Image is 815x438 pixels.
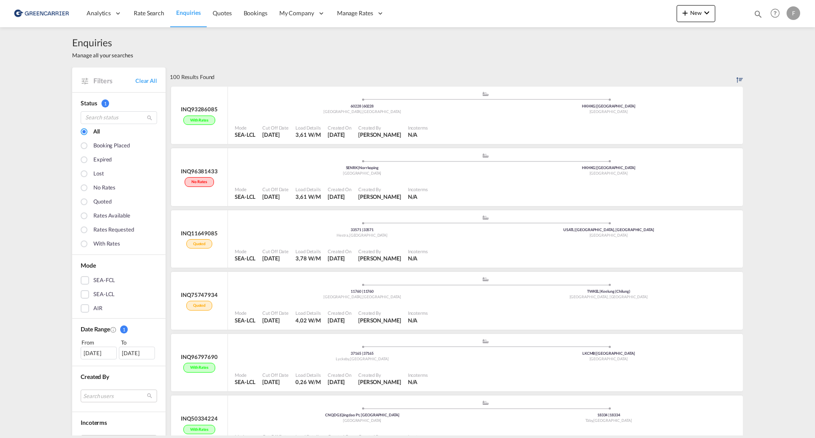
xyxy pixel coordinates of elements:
[170,334,743,396] div: INQ96797690With rates assets/icons/custom/ship-fill.svgassets/icons/custom/roll-o-plane.svgOrigin...
[235,378,256,386] div: SEA-LCL
[81,276,157,285] md-checkbox: SEA-FCL
[337,233,349,237] span: Hestra
[590,171,628,175] span: [GEOGRAPHIC_DATA]
[170,87,743,149] div: INQ93286085With rates assets/icons/custom/ship-fill.svgassets/icons/custom/roll-o-plane.svgOrigin...
[328,254,351,262] div: 22 Aug 2025
[408,131,418,138] div: N/A
[134,9,164,17] span: Rate Search
[351,104,363,108] span: 60228
[358,131,401,138] span: [PERSON_NAME]
[295,193,321,201] div: 3,61 W/M
[325,413,399,417] span: CNQDG Qingdao Pt, [GEOGRAPHIC_DATA]
[186,239,212,249] div: Quoted
[181,415,218,422] div: INQ50334224
[93,141,130,151] div: Booking placed
[593,418,632,423] span: [GEOGRAPHIC_DATA]
[328,255,345,262] span: [DATE]
[262,186,289,192] div: Cut Off Date
[235,186,256,192] div: Mode
[408,316,418,324] div: N/A
[93,240,120,249] div: With rates
[328,193,345,200] span: [DATE]
[262,378,289,386] div: 21 Aug 2025
[363,104,374,108] span: 60228
[87,9,111,17] span: Analytics
[363,109,401,114] span: [GEOGRAPHIC_DATA]
[349,356,350,361] span: ,
[343,418,381,423] span: [GEOGRAPHIC_DATA]
[295,372,321,378] div: Load Details
[183,363,215,373] div: With rates
[362,227,363,232] span: |
[262,379,279,385] span: [DATE]
[213,9,231,17] span: Quotes
[262,131,279,138] span: [DATE]
[183,116,215,125] div: With rates
[570,294,648,299] span: [GEOGRAPHIC_DATA], [GEOGRAPHIC_DATA]
[170,272,743,334] div: INQ75747934Quoted assets/icons/custom/ship-fill.svgassets/icons/custom/roll-o-plane.svgOrigin Swe...
[170,148,743,210] div: INQ96381433No rates assets/icons/custom/ship-fill.svgassets/icons/custom/roll-o-plane.svgOriginNo...
[599,289,601,294] span: |
[362,351,363,356] span: |
[72,36,133,49] span: Enquiries
[587,289,630,294] span: TWKEL Keelung (Chilung)
[680,9,712,16] span: New
[610,413,620,417] span: 18334
[93,226,134,235] div: Rates Requested
[328,316,351,324] div: 22 Aug 2025
[351,289,363,294] span: 11760
[358,193,401,201] div: Alf Wassberg
[362,294,363,299] span: ,
[295,310,321,316] div: Load Details
[595,351,596,356] span: |
[81,338,157,359] span: From To [DATE][DATE]
[702,8,712,18] md-icon: icon-chevron-down
[323,294,363,299] span: [GEOGRAPHIC_DATA]
[170,210,743,272] div: INQ11649085Quoted assets/icons/custom/ship-fill.svgassets/icons/custom/roll-o-plane.svgOrigin Swe...
[328,131,345,138] span: [DATE]
[81,325,110,333] span: Date Range
[262,316,289,324] div: 22 Aug 2025
[135,77,157,85] a: Clear All
[336,356,350,361] span: Lyckeby
[235,372,256,378] div: Mode
[146,115,153,121] md-icon: icon-magnify
[279,9,314,17] span: My Company
[408,186,428,192] div: Incoterms
[563,227,654,232] span: USATL [GEOGRAPHIC_DATA], [GEOGRAPHIC_DATA]
[351,227,363,232] span: 33571
[350,356,388,361] span: [GEOGRAPHIC_DATA]
[81,262,96,269] span: Mode
[120,325,128,333] span: 1
[481,277,491,281] md-icon: assets/icons/custom/ship-fill.svg
[408,124,428,131] div: Incoterms
[328,317,345,324] span: [DATE]
[93,276,115,285] div: SEA-FCL
[93,76,135,85] span: Filters
[362,289,363,294] span: |
[119,347,155,359] div: [DATE]
[408,193,418,201] div: N/A
[81,347,117,359] div: [DATE]
[262,131,289,138] div: 25 Aug 2025
[362,109,363,114] span: ,
[81,111,157,124] input: Search status
[582,351,635,356] span: LKCMB [GEOGRAPHIC_DATA]
[574,227,576,232] span: |
[81,290,157,299] md-checkbox: SEA-LCL
[362,104,363,108] span: |
[295,254,321,262] div: 3,78 W/M
[181,105,218,113] div: INQ93286085
[358,254,401,262] div: Nicolas Myrén
[186,301,212,311] div: Quoted
[358,378,401,386] div: Carolina Sjöberg
[358,317,401,324] span: [PERSON_NAME]
[590,356,628,361] span: [GEOGRAPHIC_DATA]
[787,6,800,20] div: F
[328,248,351,254] div: Created On
[93,170,104,179] div: Lost
[93,212,130,221] div: Rates available
[262,372,289,378] div: Cut Off Date
[185,177,214,187] div: No rates
[677,5,715,22] button: icon-plus 400-fgNewicon-chevron-down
